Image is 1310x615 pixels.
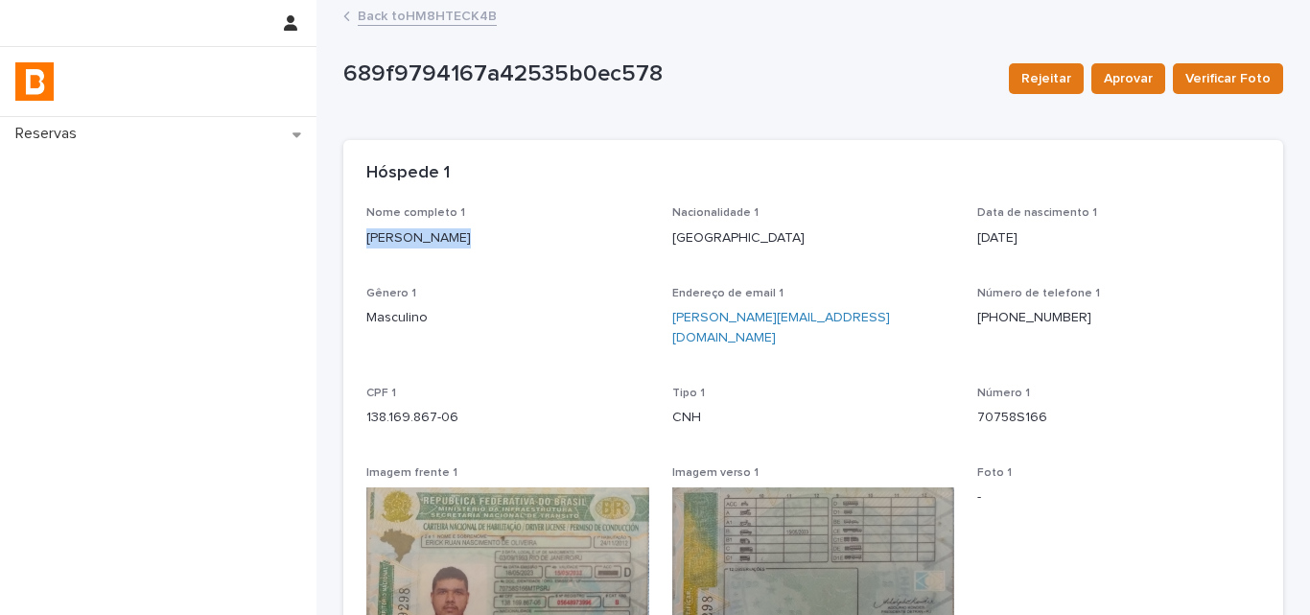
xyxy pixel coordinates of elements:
[672,311,890,344] a: [PERSON_NAME][EMAIL_ADDRESS][DOMAIN_NAME]
[1185,69,1271,88] span: Verificar Foto
[366,308,649,328] p: Masculino
[366,207,465,219] span: Nome completo 1
[672,207,759,219] span: Nacionalidade 1
[977,408,1260,428] p: 70758S166
[977,207,1097,219] span: Data de nascimento 1
[366,467,457,479] span: Imagem frente 1
[672,388,705,399] span: Tipo 1
[1021,69,1071,88] span: Rejeitar
[977,388,1030,399] span: Número 1
[366,408,649,428] p: 138.169.867-06
[8,125,92,143] p: Reservas
[15,62,54,101] img: zVaNuJHRTjyIjT5M9Xd5
[977,467,1012,479] span: Foto 1
[1104,69,1153,88] span: Aprovar
[1009,63,1084,94] button: Rejeitar
[977,288,1100,299] span: Número de telefone 1
[366,228,649,248] p: [PERSON_NAME]
[977,311,1091,324] a: [PHONE_NUMBER]
[358,4,497,26] a: Back toHM8HTECK4B
[672,408,955,428] p: CNH
[977,228,1260,248] p: [DATE]
[343,60,994,88] p: 689f9794167a42535b0ec578
[672,228,955,248] p: [GEOGRAPHIC_DATA]
[366,288,416,299] span: Gênero 1
[366,388,396,399] span: CPF 1
[1091,63,1165,94] button: Aprovar
[672,467,759,479] span: Imagem verso 1
[977,487,1260,508] p: -
[672,288,784,299] span: Endereço de email 1
[366,163,450,184] h2: Hóspede 1
[1173,63,1283,94] button: Verificar Foto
